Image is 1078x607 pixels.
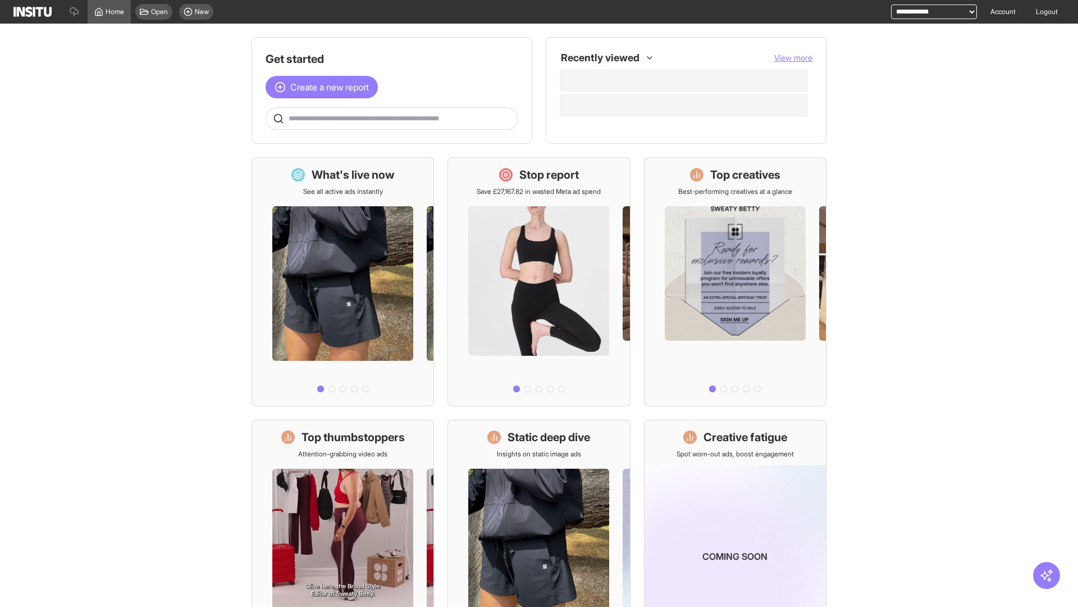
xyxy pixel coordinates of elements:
p: Attention-grabbing video ads [298,450,387,459]
span: View more [774,53,812,62]
p: Best-performing creatives at a glance [678,187,792,196]
h1: Top thumbstoppers [302,429,405,445]
span: Create a new report [290,80,369,94]
h1: Static deep dive [508,429,590,445]
button: View more [774,52,812,64]
p: Insights on static image ads [497,450,581,459]
h1: What's live now [312,167,395,183]
button: Create a new report [266,76,378,98]
p: Save £27,167.82 in wasted Meta ad spend [477,187,601,196]
h1: Stop report [519,167,579,183]
img: Logo [13,7,52,17]
span: Home [106,7,124,16]
a: Top creativesBest-performing creatives at a glance [644,157,826,406]
span: New [195,7,209,16]
span: Open [151,7,168,16]
h1: Top creatives [710,167,780,183]
a: What's live nowSee all active ads instantly [252,157,434,406]
p: See all active ads instantly [303,187,383,196]
a: Stop reportSave £27,167.82 in wasted Meta ad spend [447,157,630,406]
h1: Get started [266,51,518,67]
